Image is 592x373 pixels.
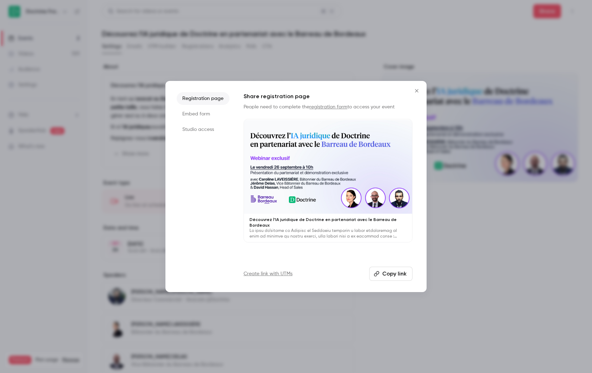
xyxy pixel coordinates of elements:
a: Create link with UTMs [244,270,292,277]
button: Copy link [369,267,412,281]
p: Découvrez l'IA juridique de Doctrine en partenariat avec le Barreau de Bordeaux [250,217,407,228]
p: People need to complete the to access your event [244,103,412,110]
li: Embed form [177,108,229,120]
h1: Share registration page [244,92,412,101]
li: Registration page [177,92,229,105]
button: Close [410,84,424,98]
p: Lo ipsu do’sitame co Adipisc el Seddoeiu temporin u labor etdoloremag al enim ad minimve qu nostr... [250,228,407,239]
a: Découvrez l'IA juridique de Doctrine en partenariat avec le Barreau de BordeauxLo ipsu do’sitame ... [244,119,412,242]
li: Studio access [177,123,229,136]
a: registration form [309,105,347,109]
